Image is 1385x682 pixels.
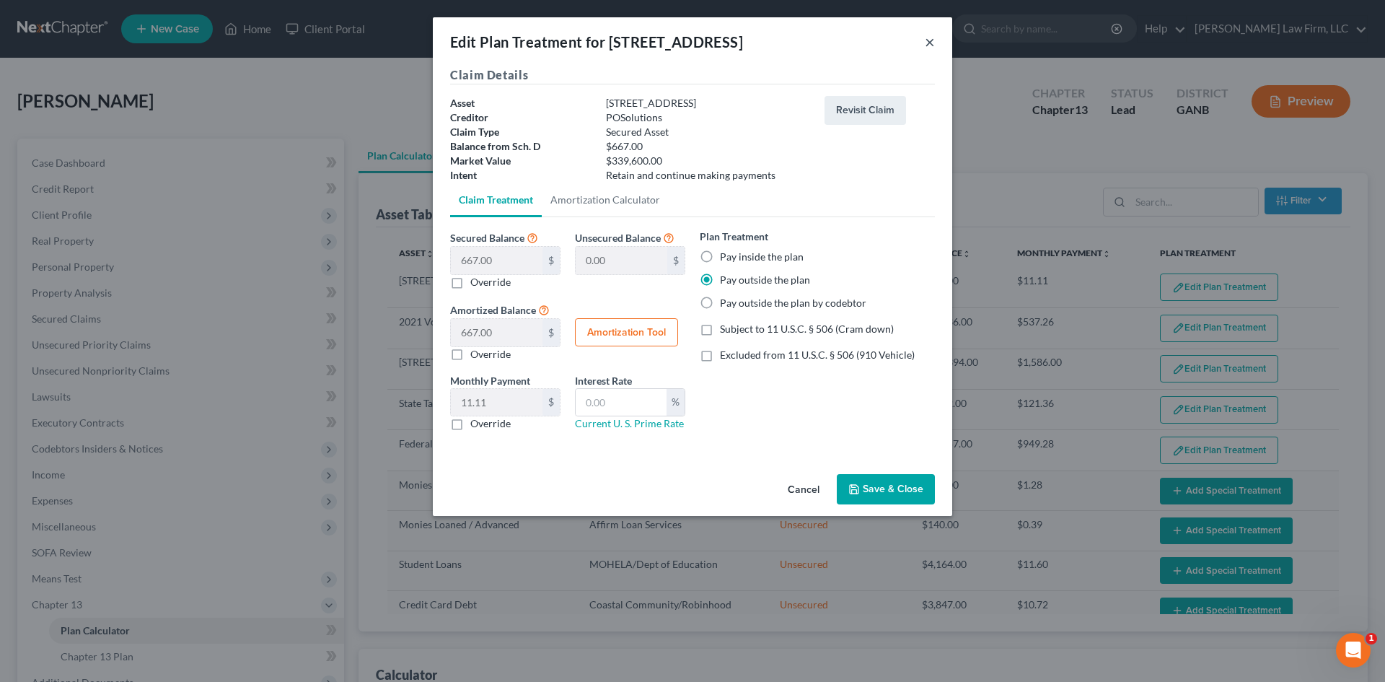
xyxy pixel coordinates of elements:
label: Override [470,347,511,362]
div: Attorney's Disclosure of Compensation [30,403,242,419]
div: • [DATE] [151,218,191,233]
h5: Claim Details [450,66,935,84]
a: Amortization Calculator [542,183,669,217]
div: Creditor [443,110,599,125]
button: Help [193,450,289,508]
div: POSolutions [599,110,817,125]
button: Revisit Claim [825,96,906,125]
span: 1 [1366,633,1377,644]
div: We typically reply in a few hours [30,280,241,295]
input: 0.00 [451,247,542,274]
img: Profile image for Emma [154,23,183,52]
label: Override [470,275,511,289]
span: Search for help [30,328,117,344]
div: $ [542,247,560,274]
label: Monthly Payment [450,373,530,388]
div: Statement of Financial Affairs - Payments Made in the Last 90 days [21,356,268,398]
div: Secured Asset [599,125,817,139]
div: [STREET_ADDRESS] [599,96,817,110]
input: 0.00 [576,389,667,416]
label: Plan Treatment [700,229,768,244]
div: Profile image for SaraYou're very welcome! Currently, that information isn't visible to users, bu... [15,191,273,245]
button: Messages [96,450,192,508]
div: $ [542,319,560,346]
input: 0.00 [576,247,667,274]
div: % [667,389,685,416]
div: Send us a message [30,265,241,280]
div: Claim Type [443,125,599,139]
label: Interest Rate [575,373,632,388]
div: Intent [443,168,599,183]
a: Current U. S. Prime Rate [575,417,684,429]
span: Amortized Balance [450,304,536,316]
label: Override [470,416,511,431]
div: Adding Income [21,424,268,451]
p: How can we help? [29,127,260,152]
div: Asset [443,96,599,110]
span: You're very welcome! Currently, that information isn't visible to users, but we're actively worki... [64,204,1166,216]
div: Edit Plan Treatment for [STREET_ADDRESS] [450,32,743,52]
span: Help [229,486,252,497]
label: Pay outside the plan by codebtor [720,296,866,310]
img: logo [29,31,126,46]
div: Attorney's Disclosure of Compensation [21,398,268,424]
div: $339,600.00 [599,154,817,168]
div: $ [542,389,560,416]
img: Profile image for Sara [30,204,58,232]
span: Secured Balance [450,232,524,244]
span: Messages [120,486,170,497]
span: Subject to 11 U.S.C. § 506 (Cram down) [720,323,894,335]
label: Pay outside the plan [720,273,810,287]
div: $ [667,247,685,274]
div: Retain and continue making payments [599,168,817,183]
a: Claim Treatment [450,183,542,217]
div: [PERSON_NAME] [64,218,148,233]
div: Send us a messageWe typically reply in a few hours [14,253,274,307]
span: Unsecured Balance [575,232,661,244]
div: Recent messageProfile image for SaraYou're very welcome! Currently, that information isn't visibl... [14,170,274,245]
input: 0.00 [451,389,542,416]
div: Close [248,23,274,49]
button: Amortization Tool [575,318,678,347]
div: Balance from Sch. D [443,139,599,154]
img: Profile image for Lindsey [209,23,238,52]
label: Pay inside the plan [720,250,804,264]
span: Home [32,486,64,497]
p: Hi there! [29,102,260,127]
div: Recent message [30,182,259,197]
input: 0.00 [451,319,542,346]
button: × [925,33,935,51]
div: Adding Income [30,430,242,445]
button: Save & Close [837,474,935,504]
img: Profile image for James [182,23,211,52]
div: $667.00 [599,139,817,154]
div: Market Value [443,154,599,168]
button: Search for help [21,321,268,350]
iframe: Intercom live chat [1336,633,1371,668]
div: Statement of Financial Affairs - Payments Made in the Last 90 days [30,362,242,392]
span: Excluded from 11 U.S.C. § 506 (910 Vehicle) [720,349,915,361]
button: Cancel [776,476,831,504]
